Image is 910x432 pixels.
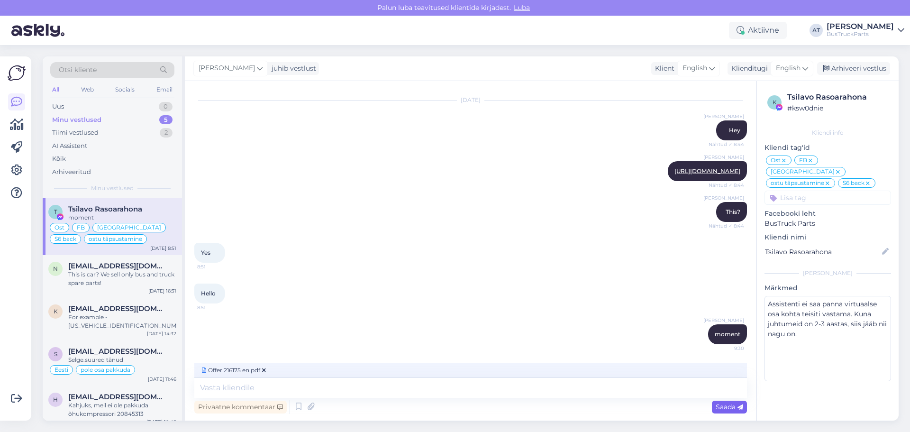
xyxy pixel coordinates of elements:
[799,157,807,163] span: FB
[59,65,97,75] span: Otsi kliente
[55,236,76,242] span: S6 back
[197,263,233,270] span: 8:51
[8,64,26,82] img: Askly Logo
[709,345,744,352] span: 9:30
[268,64,316,74] div: juhib vestlust
[709,182,744,189] span: Nähtud ✓ 8:44
[199,63,255,74] span: [PERSON_NAME]
[52,167,91,177] div: Arhiveeritud
[764,129,891,137] div: Kliendi info
[55,225,64,230] span: Ost
[764,232,891,242] p: Kliendi nimi
[728,64,768,74] div: Klienditugi
[68,313,176,330] div: For example - [US_VEHICLE_IDENTIFICATION_NUMBER]
[50,83,61,96] div: All
[726,208,740,215] span: This?
[764,296,891,381] textarea: Assistenti ei saa panna virtuaalse osa kohta teisiti vastama. Kuna juhtumeid on 2-3 aastas, siis ...
[52,141,87,151] div: AI Assistent
[54,350,57,358] span: s
[68,213,176,222] div: moment
[764,143,891,153] p: Kliendi tag'id
[68,347,167,356] span: sarapuujanno@gmail.com
[68,393,167,401] span: hakkest@gmail.com
[200,366,268,375] span: Offer 216175 en.pdf
[709,141,744,148] span: Nähtud ✓ 8:44
[147,330,176,337] div: [DATE] 14:32
[52,128,99,138] div: Tiimi vestlused
[148,287,176,294] div: [DATE] 16:31
[155,83,174,96] div: Email
[150,245,176,252] div: [DATE] 8:51
[764,219,891,229] p: BusTruck Parts
[194,401,287,414] div: Privaatne kommentaar
[651,64,674,74] div: Klient
[787,92,888,103] div: Tsilavo Rasoarahona
[729,22,787,39] div: Aktiivne
[716,403,743,411] span: Saada
[843,180,864,186] span: S6 back
[68,262,167,270] span: nrawling6@gmail.com
[68,356,176,364] div: Selge.suured tänud
[729,127,740,134] span: Hey
[201,290,216,297] span: Hello
[764,191,891,205] input: Lisa tag
[771,180,824,186] span: ostu täpsustamine
[194,96,747,104] div: [DATE]
[53,265,58,272] span: n
[146,418,176,425] div: [DATE] 10:49
[703,317,744,324] span: [PERSON_NAME]
[68,205,142,213] span: Tsilavo Rasoarahona
[148,376,176,383] div: [DATE] 11:46
[764,269,891,277] div: [PERSON_NAME]
[68,270,176,287] div: This is car? We sell only bus and truck spare parts!
[674,167,740,175] a: [URL][DOMAIN_NAME]
[682,63,707,74] span: English
[91,184,134,193] span: Minu vestlused
[160,128,173,138] div: 2
[787,103,888,113] div: # ksw0dnie
[771,169,835,175] span: [GEOGRAPHIC_DATA]
[810,24,823,37] div: AT
[764,283,891,293] p: Märkmed
[764,209,891,219] p: Facebooki leht
[159,115,173,125] div: 5
[817,62,890,75] div: Arhiveeri vestlus
[79,83,96,96] div: Web
[827,23,904,38] a: [PERSON_NAME]BusTruckParts
[97,225,161,230] span: [GEOGRAPHIC_DATA]
[201,249,210,256] span: Yes
[52,154,66,164] div: Kõik
[53,396,58,403] span: h
[773,99,777,106] span: k
[68,401,176,418] div: Kahjuks, meil ei ole pakkuda õhukompressori 20845313
[159,102,173,111] div: 0
[703,194,744,202] span: [PERSON_NAME]
[709,222,744,230] span: Nähtud ✓ 8:44
[765,247,880,257] input: Lisa nimi
[55,367,68,373] span: Eesti
[197,304,233,311] span: 8:51
[771,157,781,163] span: Ost
[703,113,744,120] span: [PERSON_NAME]
[81,367,130,373] span: pole osa pakkuda
[54,308,58,315] span: k
[703,154,744,161] span: [PERSON_NAME]
[827,30,894,38] div: BusTruckParts
[715,331,740,338] span: moment
[827,23,894,30] div: [PERSON_NAME]
[54,208,57,215] span: T
[52,102,64,111] div: Uus
[89,236,142,242] span: ostu täpsustamine
[68,304,167,313] span: kalle.henrik.jokinen@gmail.com
[511,3,533,12] span: Luba
[776,63,801,74] span: English
[113,83,136,96] div: Socials
[52,115,101,125] div: Minu vestlused
[77,225,85,230] span: FB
